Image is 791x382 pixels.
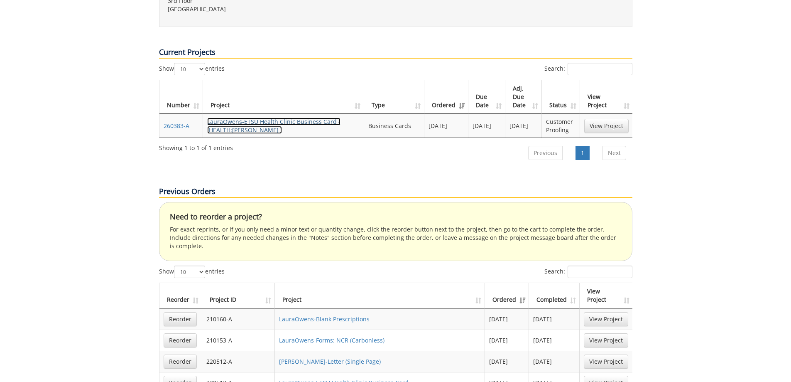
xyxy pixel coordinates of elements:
[580,80,633,114] th: View Project: activate to sort column ascending
[279,357,381,365] a: [PERSON_NAME]-Letter (Single Page)
[485,330,529,351] td: [DATE]
[529,330,580,351] td: [DATE]
[174,63,205,75] select: Showentries
[485,351,529,372] td: [DATE]
[364,114,424,138] td: Business Cards
[170,225,622,250] p: For exact reprints, or if you only need a minor text or quantity change, click the reorder button...
[424,80,468,114] th: Ordered: activate to sort column ascending
[584,119,629,133] a: View Project
[170,213,622,221] h4: Need to reorder a project?
[159,266,225,278] label: Show entries
[275,283,485,308] th: Project: activate to sort column ascending
[279,336,384,344] a: LauraOwens-Forms: NCR (Carbonless)
[468,114,505,138] td: [DATE]
[584,355,628,369] a: View Project
[164,312,197,326] a: Reorder
[203,80,365,114] th: Project: activate to sort column ascending
[202,283,275,308] th: Project ID: activate to sort column ascending
[584,312,628,326] a: View Project
[424,114,468,138] td: [DATE]
[364,80,424,114] th: Type: activate to sort column ascending
[159,47,632,59] p: Current Projects
[468,80,505,114] th: Due Date: activate to sort column ascending
[164,122,189,130] a: 260383-A
[202,330,275,351] td: 210153-A
[542,114,580,138] td: Customer Proofing
[159,186,632,198] p: Previous Orders
[575,146,590,160] a: 1
[485,283,529,308] th: Ordered: activate to sort column ascending
[505,114,542,138] td: [DATE]
[544,266,632,278] label: Search:
[164,333,197,347] a: Reorder
[529,351,580,372] td: [DATE]
[159,80,203,114] th: Number: activate to sort column ascending
[544,63,632,75] label: Search:
[568,63,632,75] input: Search:
[174,266,205,278] select: Showentries
[202,308,275,330] td: 210160-A
[168,5,389,13] p: [GEOGRAPHIC_DATA]
[159,63,225,75] label: Show entries
[580,283,632,308] th: View Project: activate to sort column ascending
[485,308,529,330] td: [DATE]
[602,146,626,160] a: Next
[279,315,370,323] a: LauraOwens-Blank Prescriptions
[164,355,197,369] a: Reorder
[202,351,275,372] td: 220512-A
[529,283,580,308] th: Completed: activate to sort column ascending
[528,146,563,160] a: Previous
[542,80,580,114] th: Status: activate to sort column ascending
[568,266,632,278] input: Search:
[529,308,580,330] td: [DATE]
[207,118,340,134] a: LauraOwens-ETSU Health Clinic Business Card - (HEALTH:[PERSON_NAME] )
[159,140,233,152] div: Showing 1 to 1 of 1 entries
[505,80,542,114] th: Adj. Due Date: activate to sort column ascending
[159,283,202,308] th: Reorder: activate to sort column ascending
[584,333,628,347] a: View Project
